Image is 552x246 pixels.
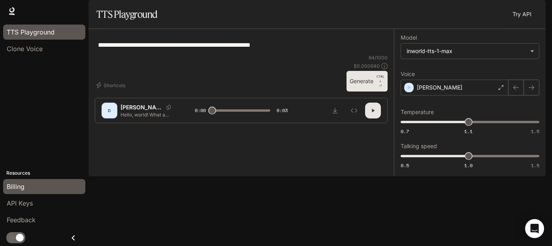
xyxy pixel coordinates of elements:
[531,162,539,169] span: 1.5
[277,107,288,114] span: 0:03
[509,6,535,22] a: Try API
[401,162,409,169] span: 0.5
[346,103,362,118] button: Inspect
[401,143,437,149] p: Talking speed
[121,111,176,118] p: Hello, world! What a wonderful day to be a text-to-speech model!
[163,105,174,110] button: Copy Voice ID
[401,128,409,135] span: 0.7
[327,103,343,118] button: Download audio
[103,104,116,117] div: D
[369,54,388,61] p: 64 / 1000
[121,103,163,111] p: [PERSON_NAME]
[377,74,384,88] p: ⏎
[401,35,417,40] p: Model
[525,219,544,238] div: Open Intercom Messenger
[464,162,473,169] span: 1.0
[354,63,380,69] p: $ 0.000640
[347,71,388,92] button: GenerateCTRL +⏎
[401,109,434,115] p: Temperature
[195,107,206,114] span: 0:00
[417,84,462,92] p: [PERSON_NAME]
[464,128,473,135] span: 1.1
[531,128,539,135] span: 1.5
[96,6,158,22] h1: TTS Playground
[407,47,526,55] div: inworld-tts-1-max
[401,71,415,77] p: Voice
[401,44,539,59] div: inworld-tts-1-max
[377,74,384,84] p: CTRL +
[95,79,128,92] button: Shortcuts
